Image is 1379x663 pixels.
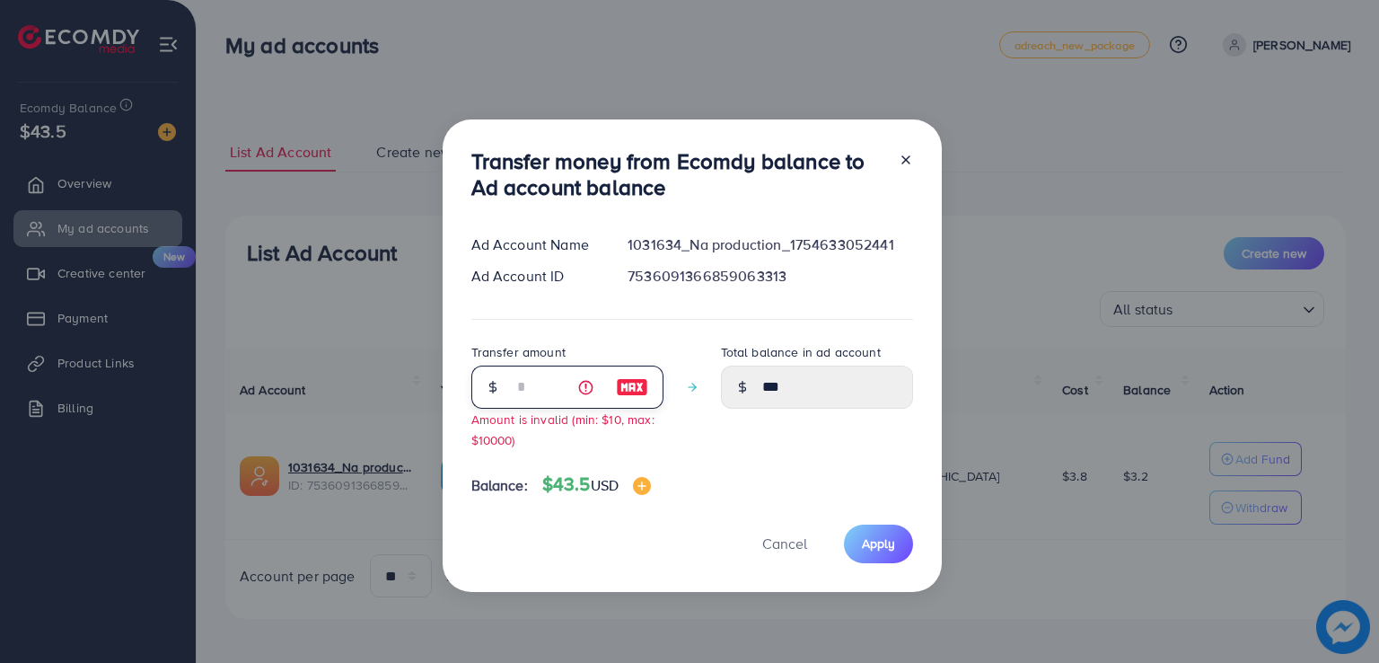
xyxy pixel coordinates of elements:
[844,525,913,563] button: Apply
[471,343,566,361] label: Transfer amount
[633,477,651,495] img: image
[762,534,807,553] span: Cancel
[471,411,654,448] small: Amount is invalid (min: $10, max: $10000)
[471,148,884,200] h3: Transfer money from Ecomdy balance to Ad account balance
[862,535,895,552] span: Apply
[471,475,528,496] span: Balance:
[721,343,881,361] label: Total balance in ad account
[613,266,927,287] div: 7536091366859063313
[591,475,619,495] span: USD
[613,234,927,255] div: 1031634_Na production_1754633052441
[457,234,614,255] div: Ad Account Name
[616,376,648,398] img: image
[740,525,830,563] button: Cancel
[457,266,614,287] div: Ad Account ID
[542,473,651,496] h4: $43.5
